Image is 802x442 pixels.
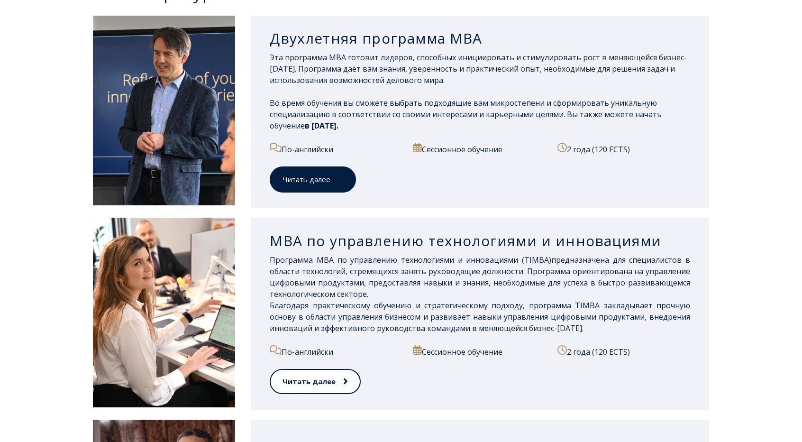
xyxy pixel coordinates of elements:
font: предназначена для специалистов в области технологий, стремящихся занять руководящие должности. Пр... [270,255,690,299]
font: Читать далее [283,377,336,386]
font: Читать далее [283,175,330,184]
a: Читать далее [270,166,356,193]
img: ДСК_2558 [93,218,235,407]
img: ДСК_2098 [93,16,235,205]
font: Во время обучения вы сможете выбрать подходящие вам микростепени и сформировать уникальную специа... [270,98,662,131]
font: По-английски [282,347,333,357]
font: Двухлетняя программа MBA [270,28,482,48]
font: MBA по управлению технологиями и инновациями [270,231,661,250]
font: в [DATE]. [305,120,338,131]
font: По-английски [282,144,333,155]
font: Эта программа MBA готовит лидеров, способных инициировать и стимулировать рост в меняющейся бизне... [270,52,687,85]
font: 2 года (120 ECTS) [567,144,630,155]
a: Читать далее [270,369,361,394]
font: Сессионное обучение [422,347,502,357]
font: Сессионное обучение [422,144,502,155]
font: Программа MBA по управлению технологиями и инновациями (TIMBA) [270,255,551,265]
font: Благодаря практическому обучению и стратегическому подходу, программа TIMBA закладывает прочную о... [270,300,690,333]
font: 2 года (120 ECTS) [567,347,630,357]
